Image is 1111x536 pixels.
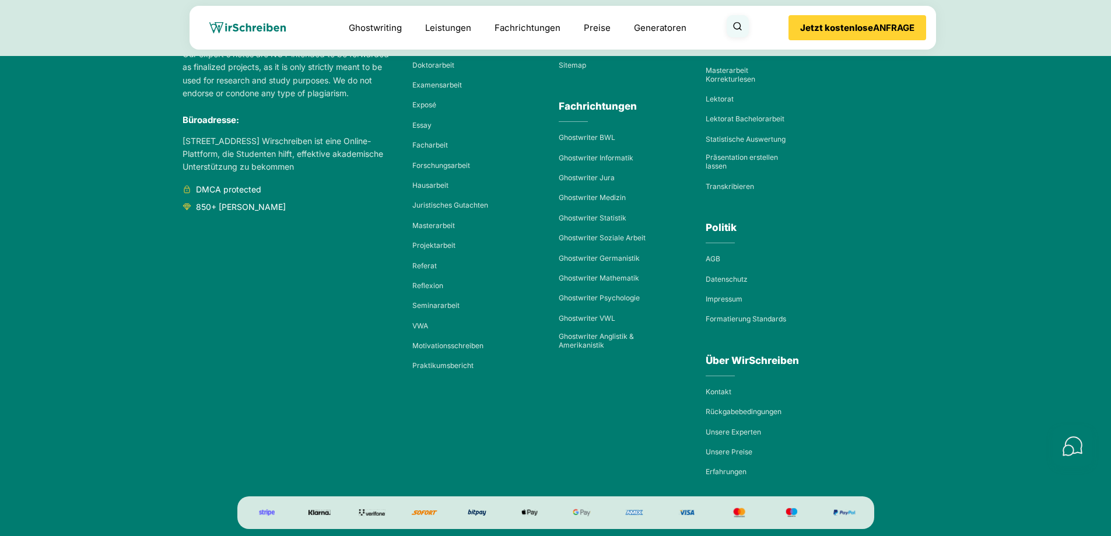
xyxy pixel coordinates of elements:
a: Präsentation erstellen lassen [706,153,799,170]
b: Jetzt kostenlose [800,22,873,33]
a: Ghostwriter Anglistik & Amerikanistik [559,332,652,349]
img: bitpay 1 (2) [457,501,497,524]
a: Ghostwriter Statistik [559,213,626,222]
div: Fachrichtungen [559,99,662,122]
a: Erfahrungen [706,467,746,476]
a: Referat [412,261,437,270]
a: Ghostwriter Medizin [559,193,626,202]
img: Apple_Pay_logo.svg 1 [509,501,550,524]
a: Masterarbeit [412,221,455,230]
img: wirschreiben [209,22,286,34]
button: Schnellkontakte öffnen [1053,426,1092,466]
img: Klarna_Logo_black.svg 1 [299,501,340,524]
a: Motivationsschreiben [412,341,483,350]
a: Essay [412,121,432,129]
a: Doktorarbeit [412,61,454,69]
button: Suche öffnen [727,15,749,37]
a: Ghostwriter Psychologie [559,293,640,302]
img: Maestro_2016.svg 1 (1) [772,501,812,524]
img: Stripe_Logo,_revised_2016.svg 1 [247,501,288,524]
a: Impressum [706,295,742,303]
a: Transkribieren [706,182,754,191]
a: Praktikumsbericht [412,361,474,370]
a: Facharbeit [412,141,448,149]
div: Über WirSchreiben [706,353,809,376]
div: 850+ [PERSON_NAME] [183,201,389,213]
div: Politik [706,220,809,243]
a: Unsere Preise [706,447,752,456]
a: Projektarbeit [412,241,455,250]
a: Ghostwriting [349,21,402,35]
a: Ghostwriter VWL [559,314,615,323]
a: Masterarbeit Korrekturlesen [706,66,799,83]
img: AMEX LOGO 1 [614,501,655,524]
img: Mastercard-logo 1 [719,501,760,524]
a: AGB [706,254,720,263]
a: Juristisches Gutachten [412,201,488,209]
img: Verifone_Logo.svg 1 [352,501,392,524]
a: Leistungen [425,21,471,35]
a: Ghostwriter Jura [559,173,615,182]
div: Büroadresse: [183,100,389,135]
a: Exposé [412,100,436,109]
a: Ghostwriter Mathematik [559,274,639,282]
a: Lektorat Bachelorarbeit [706,114,784,123]
a: Unsere Experten [706,428,761,436]
img: Google_Pay_Logo.svg 1 [562,501,602,524]
a: Ghostwriter BWL [559,133,615,142]
a: Examensarbeit [412,80,462,89]
a: Statistische Auswertung [706,135,786,143]
a: Rückgabebedingungen [706,407,781,416]
img: Visa_Inc._logo.svg 1 (3) [667,501,707,524]
a: Preise [584,22,611,33]
a: Seminararbeit [412,301,460,310]
a: Sitemap [559,61,586,69]
a: Ghostwriter Soziale Arbeit [559,233,646,242]
a: VWA [412,321,428,330]
a: Fachrichtungen [495,21,560,35]
a: Ghostwriter Germanistik [559,254,640,262]
a: Forschungsarbeit [412,161,470,170]
a: Kontakt [706,387,731,396]
img: PayPal.svg 1 (2) [824,501,865,524]
a: Formatierung Standards [706,314,786,323]
button: Jetzt kostenloseANFRAGE [788,15,926,40]
div: DMCA protected [183,183,389,196]
a: Generatoren [634,21,686,35]
img: SOFORT_ÜBERWEISUNG_Logo 1 [404,501,445,524]
a: Reflexion [412,281,443,290]
a: Lektorat [706,94,734,103]
div: Our expert's notes are NOT intended to be forwarded as finalized projects, as it is only strictly... [183,48,389,183]
a: Datenschutz [706,275,748,283]
a: Ghostwriter Informatik [559,153,633,162]
a: Hausarbeit [412,181,448,190]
